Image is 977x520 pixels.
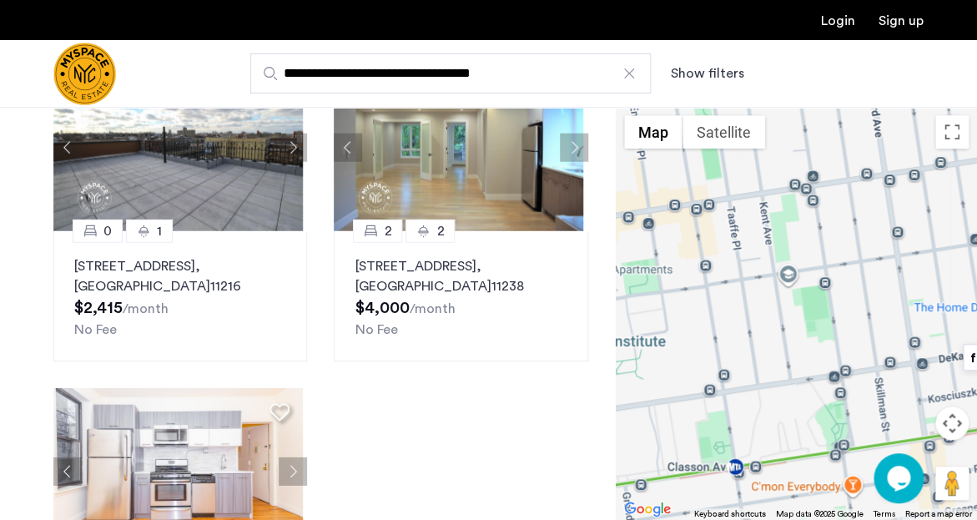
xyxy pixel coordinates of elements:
img: af89ecc1-02ec-4b73-9198-5dcabcf3354e_638944969393827096.jpeg [334,64,583,231]
span: $4,000 [355,300,409,316]
span: $2,415 [74,300,123,316]
button: Previous apartment [53,134,82,162]
a: Report a map error [905,508,972,520]
p: [STREET_ADDRESS] 11216 [74,256,286,296]
span: 1 [157,221,162,241]
span: 2 [436,221,444,241]
img: 1996_638270313702258605.png [53,64,303,231]
span: Map data ©2025 Google [776,510,864,518]
a: Cazamio Logo [53,43,116,105]
img: Google [620,498,675,520]
a: 01[STREET_ADDRESS], [GEOGRAPHIC_DATA]11216No Fee [53,231,307,361]
p: [STREET_ADDRESS] 11238 [355,256,567,296]
span: No Fee [74,323,117,336]
button: Map camera controls [935,406,969,440]
button: Keyboard shortcuts [694,508,766,520]
button: Next apartment [560,134,588,162]
a: 22[STREET_ADDRESS], [GEOGRAPHIC_DATA]11238No Fee [334,231,587,361]
input: Apartment Search [250,53,651,93]
iframe: chat widget [874,453,927,503]
span: 0 [103,221,112,241]
button: Previous apartment [53,457,82,486]
a: Login [821,14,855,28]
a: Terms (opens in new tab) [874,508,895,520]
sub: /month [409,302,455,316]
button: Show street map [624,115,682,149]
span: No Fee [355,323,397,336]
sub: /month [123,302,169,316]
button: Next apartment [279,134,307,162]
button: Show or hide filters [671,63,744,83]
a: Registration [879,14,924,28]
span: 2 [384,221,391,241]
a: Open this area in Google Maps (opens a new window) [620,498,675,520]
button: Previous apartment [334,134,362,162]
button: Toggle fullscreen view [935,115,969,149]
button: Next apartment [279,457,307,486]
img: logo [53,43,116,105]
button: Drag Pegman onto the map to open Street View [935,467,969,500]
button: Show satellite imagery [682,115,765,149]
